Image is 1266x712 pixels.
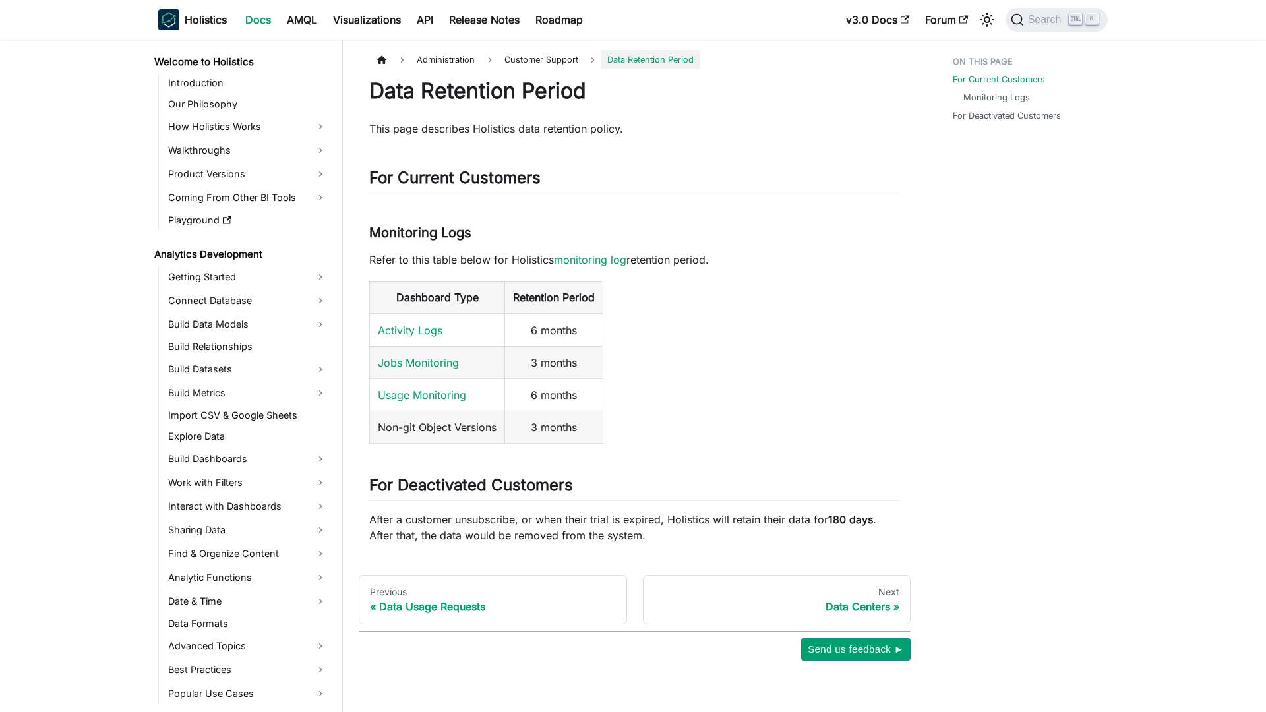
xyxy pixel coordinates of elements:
td: Non-git Object Versions [370,411,505,444]
a: For Deactivated Customers [953,109,1061,122]
strong: 180 days [828,513,873,526]
a: Import CSV & Google Sheets [164,406,331,425]
a: Interact with Dashboards [164,496,331,517]
a: Data Formats [164,614,331,633]
button: Switch between dark and light mode (currently light mode) [977,9,998,30]
a: Best Practices [164,659,331,680]
a: AMQL [279,9,325,30]
a: Sharing Data [164,519,331,541]
nav: Breadcrumbs [369,50,900,69]
a: HolisticsHolistics [158,9,227,30]
span: Send us feedback ► [808,641,904,658]
div: Data Centers [654,600,900,613]
center: 3 months [513,355,595,371]
div: Next [654,586,900,598]
a: Introduction [164,74,331,92]
a: For Current Customers [953,73,1045,86]
a: Build Datasets [164,359,331,380]
button: Search (Ctrl+K) [1006,8,1108,32]
a: Build Dashboards [164,448,331,469]
a: Explore Data [164,427,331,446]
a: Monitoring Logs [963,91,1030,104]
center: 3 months [513,419,595,435]
a: Forum [917,9,976,30]
a: Coming From Other BI Tools [164,187,331,208]
h2: For Deactivated Customers [369,475,900,500]
a: Analytic Functions [164,567,331,588]
a: Getting Started [164,266,331,287]
a: Release Notes [441,9,527,30]
a: Build Relationships [164,338,331,356]
nav: Docs sidebar [145,40,343,712]
a: Work with Filters [164,472,331,493]
span: Data Retention Period [601,50,700,69]
a: Activity Logs [378,324,442,337]
b: Holistics [185,12,227,28]
span: Customer Support [498,50,585,69]
div: Data Usage Requests [370,600,616,613]
a: Find & Organize Content [164,543,331,564]
a: Advanced Topics [164,636,331,657]
a: Walkthroughs [164,140,331,161]
th: Dashboard Type [370,282,505,314]
a: Usage Monitoring [378,388,466,401]
th: Retention Period [505,282,603,314]
a: Visualizations [325,9,409,30]
center: 6 months [513,322,595,338]
a: Home page [369,50,394,69]
a: Build Metrics [164,382,331,403]
a: Roadmap [527,9,591,30]
a: Our Philosophy [164,95,331,113]
a: Playground [164,211,331,229]
p: After a customer unsubscribe, or when their trial is expired, Holistics will retain their data fo... [369,512,900,543]
h2: For Current Customers [369,168,900,193]
span: Search [1024,14,1070,26]
a: How Holistics Works [164,116,331,137]
p: Refer to this table below for Holistics retention period. [369,252,900,268]
kbd: K [1085,13,1099,25]
a: Connect Database [164,290,331,311]
a: Build Data Models [164,314,331,335]
a: API [409,9,441,30]
a: NextData Centers [643,575,911,625]
h3: Monitoring Logs [369,225,900,241]
nav: Docs pages [359,575,911,625]
div: Previous [370,586,616,598]
button: Send us feedback ► [801,638,911,661]
a: Docs [237,9,279,30]
a: Jobs Monitoring [378,356,459,369]
a: v3.0 Docs [838,9,917,30]
a: Product Versions [164,163,331,185]
span: Administration [410,50,481,69]
a: monitoring log [554,253,626,266]
p: This page describes Holistics data retention policy. [369,121,900,136]
h1: Data Retention Period [369,78,900,104]
a: Analytics Development [150,245,331,264]
a: Popular Use Cases [164,683,331,704]
img: Holistics [158,9,179,30]
a: Date & Time [164,591,331,612]
a: PreviousData Usage Requests [359,575,627,625]
center: 6 months [513,387,595,403]
a: Welcome to Holistics [150,53,331,71]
